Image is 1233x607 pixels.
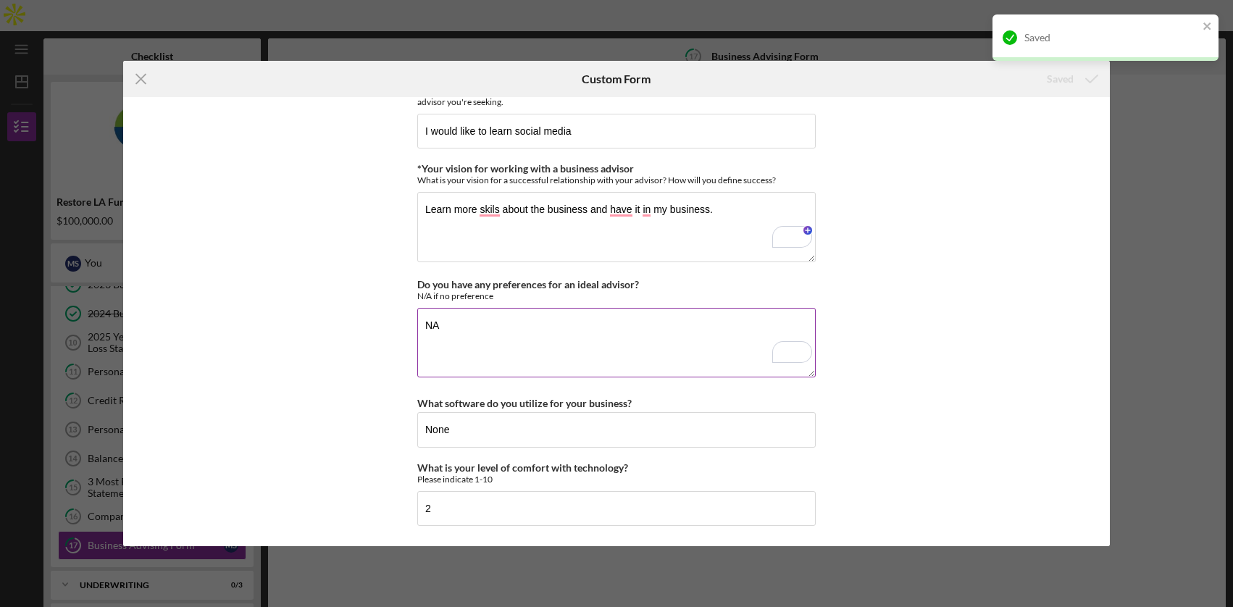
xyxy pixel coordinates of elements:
[417,175,816,185] div: What is your vision for a successful relationship with your advisor? How will you define success?
[1203,20,1213,34] button: close
[417,308,816,377] textarea: To enrich screen reader interactions, please activate Accessibility in Grammarly extension settings
[417,162,634,175] label: *Your vision for working with a business advisor
[1024,32,1198,43] div: Saved
[417,192,816,261] textarea: To enrich screen reader interactions, please activate Accessibility in Grammarly extension settings
[1032,64,1110,93] button: Saved
[417,278,639,290] label: Do you have any preferences for an ideal advisor?
[417,397,632,409] label: What software do you utilize for your business?
[1047,64,1074,93] div: Saved
[417,461,628,474] label: What is your level of comfort with technology?
[582,72,651,85] h6: Custom Form
[417,290,816,301] div: N/A if no preference
[417,85,816,107] div: Based on the skills mentioned in the previous question, please rank them in order of importance f...
[417,474,816,485] div: Please indicate 1-10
